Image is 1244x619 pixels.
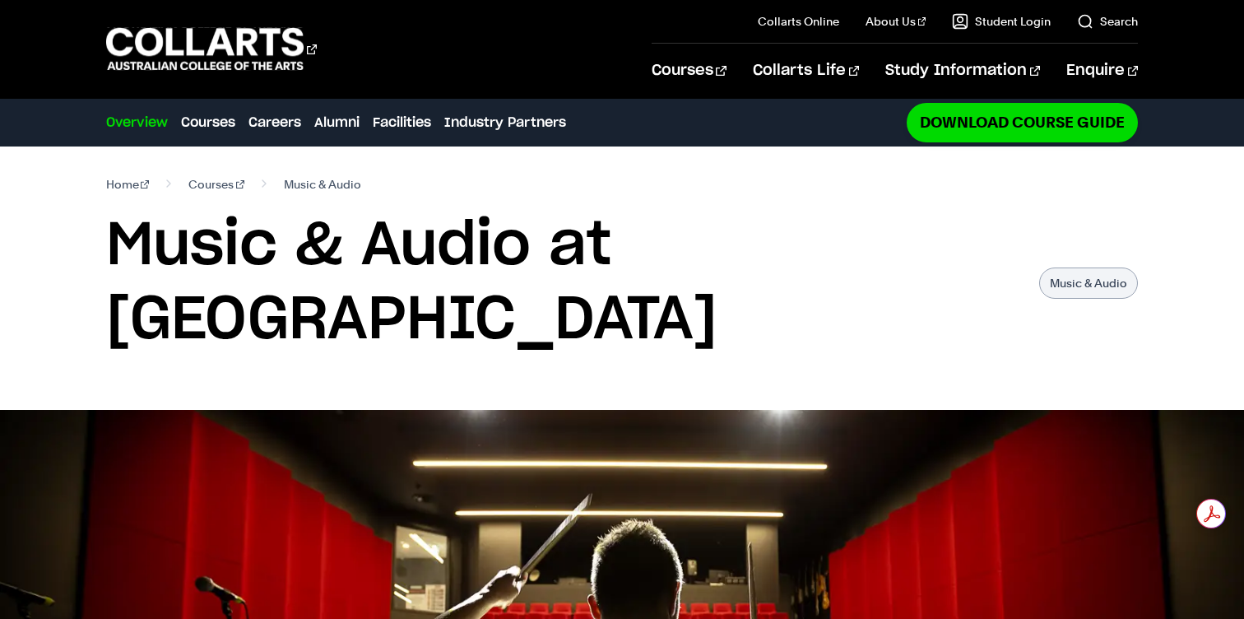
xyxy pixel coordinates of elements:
[758,13,839,30] a: Collarts Online
[652,44,726,98] a: Courses
[188,173,244,196] a: Courses
[248,113,301,133] a: Careers
[181,113,235,133] a: Courses
[907,103,1138,142] a: Download Course Guide
[106,26,317,72] div: Go to homepage
[1077,13,1138,30] a: Search
[952,13,1051,30] a: Student Login
[1039,268,1138,299] p: Music & Audio
[284,173,361,196] span: Music & Audio
[106,209,1024,357] h1: Music & Audio at [GEOGRAPHIC_DATA]
[106,173,150,196] a: Home
[885,44,1040,98] a: Study Information
[314,113,360,133] a: Alumni
[866,13,926,30] a: About Us
[753,44,859,98] a: Collarts Life
[106,113,168,133] a: Overview
[373,113,431,133] a: Facilities
[444,113,566,133] a: Industry Partners
[1066,44,1138,98] a: Enquire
